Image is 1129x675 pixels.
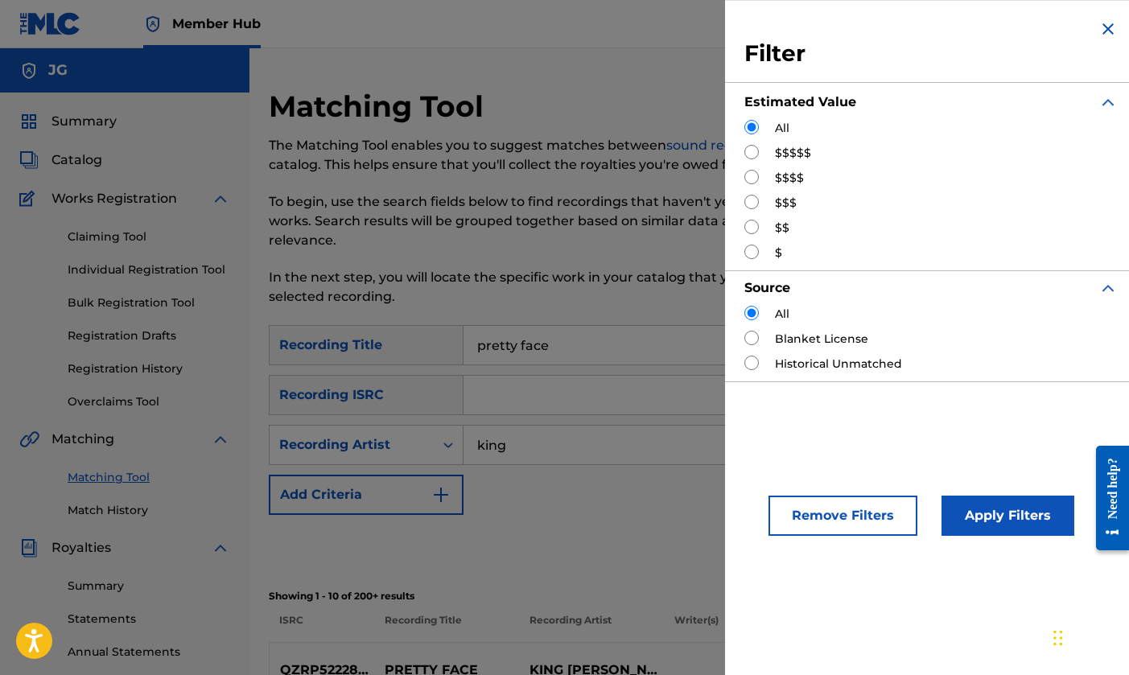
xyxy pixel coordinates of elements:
p: Showing 1 - 10 of 200+ results [269,589,1110,603]
label: All [775,306,789,323]
label: Historical Unmatched [775,356,902,372]
button: Add Criteria [269,475,464,515]
img: Catalog [19,150,39,170]
img: expand [1098,278,1118,298]
span: Works Registration [52,189,177,208]
span: Catalog [52,150,102,170]
p: Recording Title [373,613,518,642]
img: 9d2ae6d4665cec9f34b9.svg [431,485,451,504]
a: sound recordings [666,138,781,153]
iframe: Chat Widget [1049,598,1129,675]
a: SummarySummary [19,112,117,131]
img: MLC Logo [19,12,81,35]
span: Matching [52,430,114,449]
p: The Matching Tool enables you to suggest matches between and works in your catalog. This helps en... [269,136,917,175]
img: expand [1098,93,1118,112]
a: Registration History [68,360,230,377]
form: Search Form [269,325,1110,579]
button: Remove Filters [768,496,917,536]
a: Matching Tool [68,469,230,486]
span: Royalties [52,538,111,558]
img: Works Registration [19,189,40,208]
a: Registration Drafts [68,327,230,344]
img: expand [211,189,230,208]
label: $$$$$ [775,145,811,162]
img: expand [211,430,230,449]
h2: Matching Tool [269,88,492,125]
a: Individual Registration Tool [68,261,230,278]
img: Matching [19,430,39,449]
a: Annual Statements [68,644,230,661]
a: Overclaims Tool [68,393,230,410]
div: Recording Artist [279,435,424,455]
img: Top Rightsholder [143,14,163,34]
label: $ [775,245,782,261]
img: expand [211,538,230,558]
p: Recording Artist [519,613,664,642]
div: Drag [1053,614,1063,662]
img: close [1098,19,1118,39]
a: CatalogCatalog [19,150,102,170]
h3: Filter [744,39,1118,68]
img: Royalties [19,538,39,558]
span: Member Hub [172,14,261,33]
a: Summary [68,578,230,595]
label: $$$$ [775,170,804,187]
a: Bulk Registration Tool [68,294,230,311]
a: Match History [68,502,230,519]
img: Summary [19,112,39,131]
img: Accounts [19,61,39,80]
strong: Source [744,280,790,295]
span: Summary [52,112,117,131]
a: Claiming Tool [68,228,230,245]
strong: Estimated Value [744,94,856,109]
p: To begin, use the search fields below to find recordings that haven't yet been matched to your wo... [269,192,917,250]
p: Writer(s) [664,613,809,642]
label: All [775,120,789,137]
label: $$$ [775,195,797,212]
iframe: Resource Center [1084,430,1129,567]
label: $$ [775,220,789,237]
p: In the next step, you will locate the specific work in your catalog that you want to match to the... [269,268,917,307]
label: Blanket License [775,331,868,348]
button: Apply Filters [942,496,1074,536]
h5: JG [48,61,68,80]
p: ISRC [269,613,373,642]
a: Statements [68,611,230,628]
